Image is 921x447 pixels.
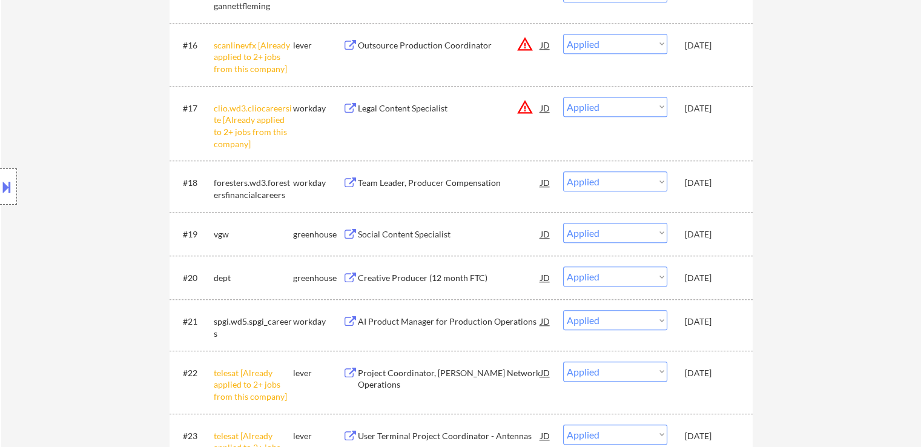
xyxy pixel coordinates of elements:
[685,430,738,442] div: [DATE]
[540,34,552,56] div: JD
[358,177,541,189] div: Team Leader, Producer Compensation
[358,39,541,51] div: Outsource Production Coordinator
[685,272,738,284] div: [DATE]
[214,367,293,403] div: telesat [Already applied to 2+ jobs from this company]
[293,177,343,189] div: workday
[540,223,552,245] div: JD
[293,316,343,328] div: workday
[540,171,552,193] div: JD
[293,430,343,442] div: lever
[685,177,738,189] div: [DATE]
[358,272,541,284] div: Creative Producer (12 month FTC)
[214,228,293,240] div: vgw
[358,316,541,328] div: AI Product Manager for Production Operations
[517,99,533,116] button: warning_amber
[358,102,541,114] div: Legal Content Specialist
[685,316,738,328] div: [DATE]
[293,272,343,284] div: greenhouse
[183,430,204,442] div: #23
[358,430,541,442] div: User Terminal Project Coordinator - Antennas
[214,39,293,75] div: scanlinevfx [Already applied to 2+ jobs from this company]
[540,425,552,446] div: JD
[293,39,343,51] div: lever
[540,97,552,119] div: JD
[358,228,541,240] div: Social Content Specialist
[540,310,552,332] div: JD
[517,36,533,53] button: warning_amber
[293,367,343,379] div: lever
[685,39,738,51] div: [DATE]
[214,272,293,284] div: dept
[214,102,293,150] div: clio.wd3.cliocareersite [Already applied to 2+ jobs from this company]
[540,267,552,288] div: JD
[183,316,204,328] div: #21
[685,228,738,240] div: [DATE]
[293,102,343,114] div: workday
[685,102,738,114] div: [DATE]
[540,362,552,383] div: JD
[214,177,293,200] div: foresters.wd3.forestersfinancialcareers
[183,39,204,51] div: #16
[685,367,738,379] div: [DATE]
[293,228,343,240] div: greenhouse
[358,367,541,391] div: Project Coordinator, [PERSON_NAME] Network Operations
[214,316,293,339] div: spgi.wd5.spgi_careers
[183,367,204,379] div: #22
